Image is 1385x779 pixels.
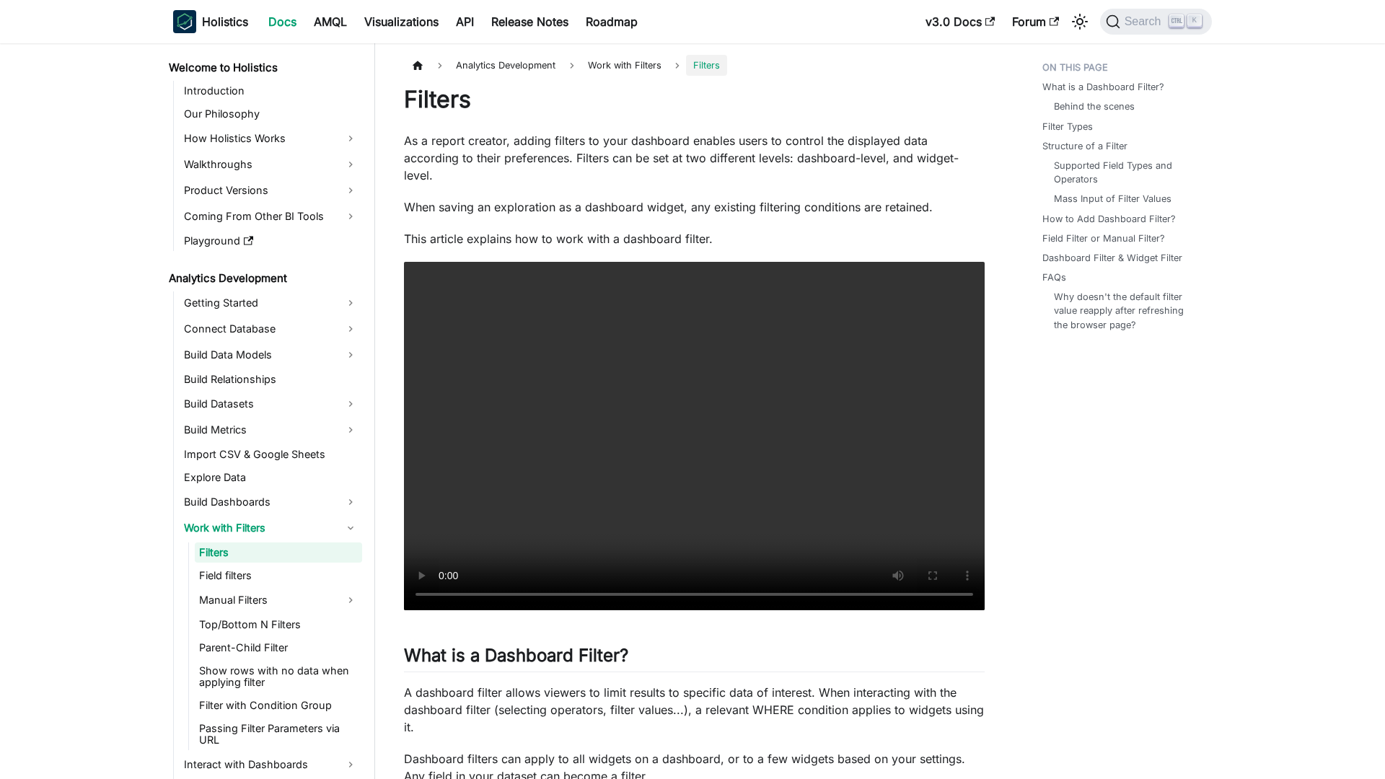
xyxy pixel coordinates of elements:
[404,55,985,76] nav: Breadcrumbs
[447,10,483,33] a: API
[404,55,431,76] a: Home page
[1054,192,1171,206] a: Mass Input of Filter Values
[195,638,362,658] a: Parent-Child Filter
[1042,139,1127,153] a: Structure of a Filter
[404,684,985,736] p: A dashboard filter allows viewers to limit results to specific data of interest. When interacting...
[173,10,248,33] a: HolisticsHolistics
[1042,251,1182,265] a: Dashboard Filter & Widget Filter
[180,467,362,488] a: Explore Data
[180,490,362,514] a: Build Dashboards
[180,81,362,101] a: Introduction
[1187,14,1202,27] kbd: K
[180,127,362,150] a: How Holistics Works
[195,542,362,563] a: Filters
[917,10,1003,33] a: v3.0 Docs
[180,516,362,540] a: Work with Filters
[404,198,985,216] p: When saving an exploration as a dashboard widget, any existing filtering conditions are retained.
[202,13,248,30] b: Holistics
[404,645,985,672] h2: What is a Dashboard Filter?
[180,179,362,202] a: Product Versions
[180,343,362,366] a: Build Data Models
[483,10,577,33] a: Release Notes
[195,718,362,750] a: Passing Filter Parameters via URL
[180,317,362,340] a: Connect Database
[1054,100,1135,113] a: Behind the scenes
[195,615,362,635] a: Top/Bottom N Filters
[686,55,727,76] span: Filters
[164,268,362,289] a: Analytics Development
[404,262,985,610] video: Your browser does not support embedding video, but you can .
[1054,159,1197,186] a: Supported Field Types and Operators
[173,10,196,33] img: Holistics
[180,231,362,251] a: Playground
[577,10,646,33] a: Roadmap
[180,291,362,314] a: Getting Started
[180,153,362,176] a: Walkthroughs
[404,85,985,114] h1: Filters
[1042,212,1176,226] a: How to Add Dashboard Filter?
[159,43,375,779] nav: Docs sidebar
[180,205,362,228] a: Coming From Other BI Tools
[305,10,356,33] a: AMQL
[1054,290,1197,332] a: Why doesn't the default filter value reapply after refreshing the browser page?
[404,230,985,247] p: This article explains how to work with a dashboard filter.
[164,58,362,78] a: Welcome to Holistics
[180,753,362,776] a: Interact with Dashboards
[1100,9,1212,35] button: Search (Ctrl+K)
[1068,10,1091,33] button: Switch between dark and light mode (currently light mode)
[449,55,563,76] span: Analytics Development
[195,565,362,586] a: Field filters
[404,132,985,184] p: As a report creator, adding filters to your dashboard enables users to control the displayed data...
[180,392,362,415] a: Build Datasets
[180,104,362,124] a: Our Philosophy
[1042,232,1165,245] a: Field Filter or Manual Filter?
[195,661,362,692] a: Show rows with no data when applying filter
[1003,10,1068,33] a: Forum
[180,444,362,465] a: Import CSV & Google Sheets
[1042,120,1093,133] a: Filter Types
[1120,15,1170,28] span: Search
[1042,270,1066,284] a: FAQs
[180,369,362,389] a: Build Relationships
[581,55,669,76] span: Work with Filters
[356,10,447,33] a: Visualizations
[195,695,362,716] a: Filter with Condition Group
[180,418,362,441] a: Build Metrics
[1042,80,1164,94] a: What is a Dashboard Filter?
[260,10,305,33] a: Docs
[195,589,362,612] a: Manual Filters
